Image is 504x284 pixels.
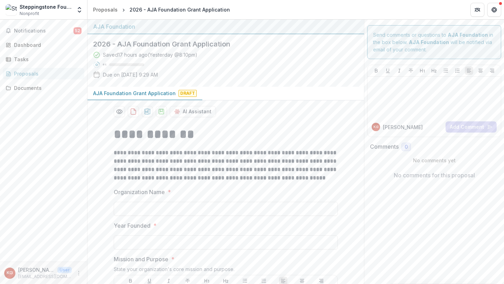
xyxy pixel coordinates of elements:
a: Dashboard [3,39,84,51]
span: 0 [405,144,408,150]
div: Send comments or questions to in the box below. will be notified via email of your comment. [367,25,501,59]
a: Proposals [90,5,120,15]
div: Proposals [14,70,79,77]
button: More [75,269,83,277]
button: Heading 2 [430,66,438,75]
p: 0 % [103,62,106,67]
button: Heading 1 [418,66,427,75]
button: Get Help [487,3,501,17]
button: Notifications52 [3,25,84,36]
div: Documents [14,84,79,92]
div: Kelly Glew [7,271,13,275]
h2: 2026 - AJA Foundation Grant Application [93,40,347,48]
p: No comments for this proposal [394,171,475,179]
div: Kelly Glew [373,125,378,129]
button: AI Assistant [170,106,216,117]
p: Mission and Purpose [114,255,168,263]
a: Documents [3,82,84,94]
p: [EMAIL_ADDRESS][DOMAIN_NAME] [18,274,72,280]
button: download-proposal [128,106,139,117]
div: AJA Foundation [93,22,358,31]
p: Organization Name [114,188,165,196]
button: Underline [384,66,392,75]
a: Tasks [3,54,84,65]
button: Align Right [488,66,496,75]
button: Open entity switcher [75,3,84,17]
div: Tasks [14,56,79,63]
div: Saved 17 hours ago ( Yesterday @ 8:10pm ) [103,51,197,58]
a: Proposals [3,68,84,79]
button: Bold [372,66,380,75]
img: Steppingstone Foundation, Inc. [6,4,17,15]
span: Draft [178,90,197,97]
p: User [57,267,72,273]
button: download-proposal [156,106,167,117]
button: Align Center [476,66,485,75]
p: Due on [DATE] 9:29 AM [103,71,158,78]
div: Steppingstone Foundation, Inc. [20,3,72,10]
h2: Comments [370,143,399,150]
p: [PERSON_NAME] [18,266,55,274]
button: Preview 1c8ec8da-7376-4eed-a24f-860779e7742f-0.pdf [114,106,125,117]
button: Ordered List [453,66,462,75]
button: Add Comment [446,121,497,133]
span: 52 [73,27,82,34]
p: No comments yet [370,157,498,164]
p: [PERSON_NAME] [383,123,423,131]
button: Italicize [395,66,404,75]
strong: AJA Foundation [409,39,449,45]
p: Year Founded [114,221,150,230]
p: AJA Foundation Grant Application [93,90,176,97]
div: 2026 - AJA Foundation Grant Application [129,6,230,13]
strong: AJA Foundation [448,32,488,38]
span: Nonprofit [20,10,39,17]
button: Bullet List [442,66,450,75]
div: Dashboard [14,41,79,49]
nav: breadcrumb [90,5,233,15]
div: State your organization's core mission and purpose. [114,266,338,275]
button: Strike [407,66,415,75]
div: Proposals [93,6,118,13]
button: Align Left [465,66,473,75]
span: Notifications [14,28,73,34]
button: download-proposal [142,106,153,117]
button: Partners [470,3,484,17]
